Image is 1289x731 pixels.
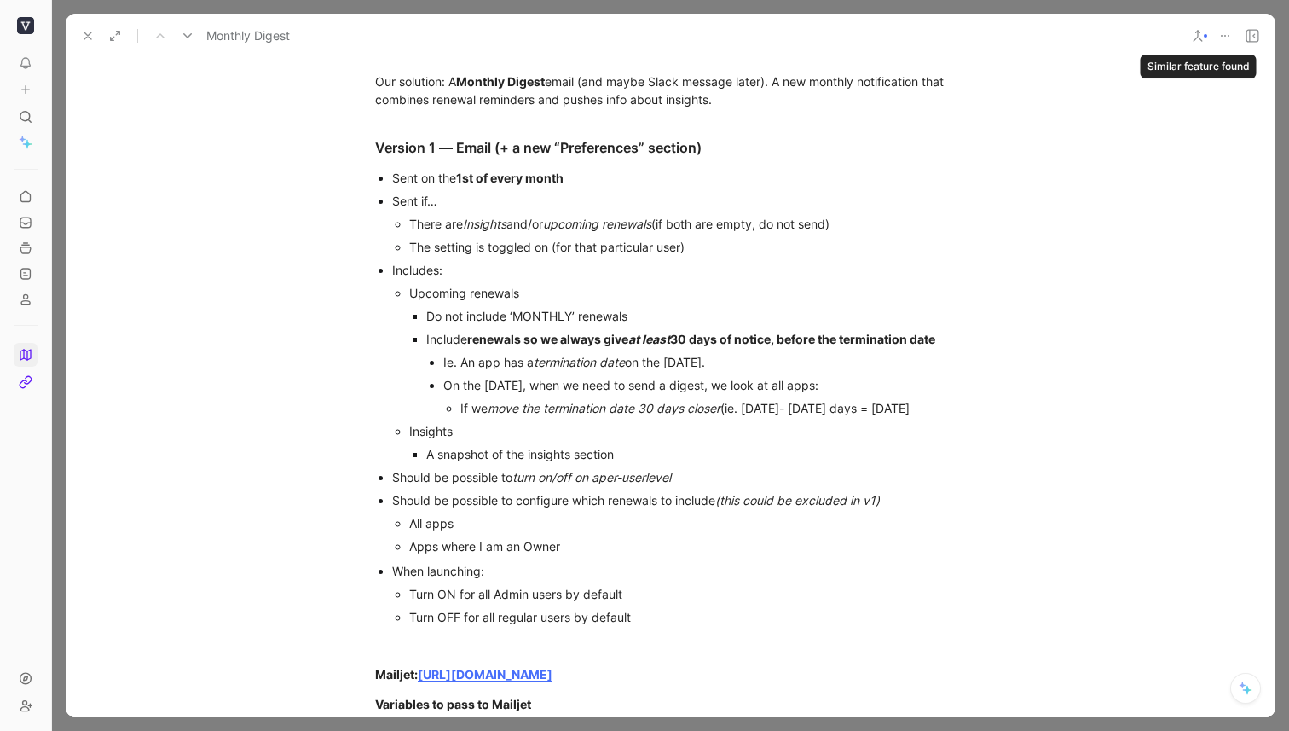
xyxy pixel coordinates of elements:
[628,332,670,346] em: at least
[443,353,965,371] div: Ie. An app has a on the [DATE].
[456,171,564,185] strong: 1st of every month
[715,493,880,508] em: (this could be excluded in v1)
[543,217,651,231] em: upcoming renewals
[426,445,965,463] div: A snapshot of the insights section
[1141,55,1257,78] div: Similar feature found
[375,697,531,711] strong: Variables to pass to Mailjet
[392,192,965,210] div: Sent if…
[456,74,545,89] strong: Monthly Digest
[392,562,965,580] div: When launching:
[426,307,965,325] div: Do not include ‘MONTHLY’ renewals
[488,401,720,415] em: move the termination date 30 days closer
[409,238,965,256] div: The setting is toggled on (for that particular user)
[392,261,965,279] div: Includes:
[534,355,625,369] em: termination date
[443,376,965,394] div: On the [DATE], when we need to send a digest, we look at all apps:
[409,537,965,555] div: Apps where I am an Owner
[206,26,290,46] span: Monthly Digest
[392,169,965,187] div: Sent on the
[17,17,34,34] img: Viio
[467,332,935,346] strong: renewals so we always give 30 days of notice, before the termination date
[375,667,418,682] strong: Mailjet:
[463,217,506,231] em: Insights
[409,215,965,233] div: There are and/or (if both are empty, do not send)
[598,470,645,484] u: per-user
[460,399,965,417] div: If we (ie. [DATE]- [DATE] days = [DATE]
[512,470,671,484] em: turn on/off on a level
[14,14,38,38] button: Viio
[375,73,965,108] div: Our solution: A email (and maybe Slack message later). A new monthly notification that combines r...
[418,667,552,682] a: [URL][DOMAIN_NAME]
[375,137,965,158] div: Version 1 — Email (+ a new “Preferences” section)
[409,585,965,603] div: Turn ON for all Admin users by default
[409,422,965,440] div: Insights
[409,608,965,626] div: Turn OFF for all regular users by default
[392,491,965,509] div: Should be possible to configure which renewals to include
[392,468,965,486] div: Should be possible to
[426,330,965,348] div: Include
[409,514,965,532] div: All apps
[409,284,965,302] div: Upcoming renewals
